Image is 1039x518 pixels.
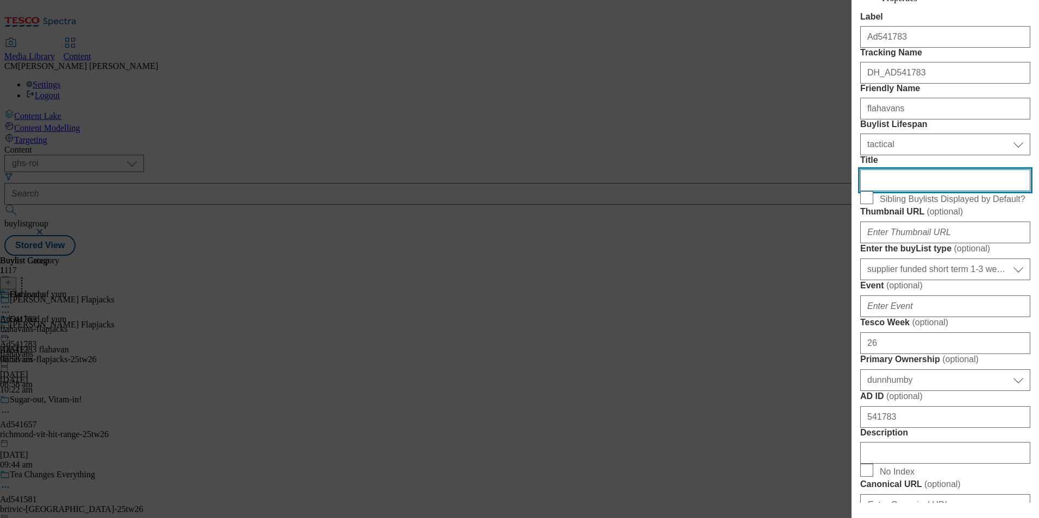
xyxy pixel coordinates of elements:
[886,391,923,401] span: ( optional )
[912,318,948,327] span: ( optional )
[860,62,1030,84] input: Enter Tracking Name
[954,244,990,253] span: ( optional )
[860,84,1030,93] label: Friendly Name
[927,207,963,216] span: ( optional )
[860,295,1030,317] input: Enter Event
[860,98,1030,119] input: Enter Friendly Name
[860,222,1030,243] input: Enter Thumbnail URL
[886,281,923,290] span: ( optional )
[860,354,1030,365] label: Primary Ownership
[880,194,1025,204] span: Sibling Buylists Displayed by Default?
[860,119,1030,129] label: Buylist Lifespan
[860,26,1030,48] input: Enter Label
[860,155,1030,165] label: Title
[860,169,1030,191] input: Enter Title
[860,317,1030,328] label: Tesco Week
[860,280,1030,291] label: Event
[860,243,1030,254] label: Enter the buyList type
[880,467,915,477] span: No Index
[924,479,961,489] span: ( optional )
[860,48,1030,58] label: Tracking Name
[860,428,1030,438] label: Description
[942,355,979,364] span: ( optional )
[860,479,1030,490] label: Canonical URL
[860,442,1030,464] input: Enter Description
[860,332,1030,354] input: Enter Tesco Week
[860,206,1030,217] label: Thumbnail URL
[860,12,1030,22] label: Label
[860,406,1030,428] input: Enter AD ID
[860,391,1030,402] label: AD ID
[860,494,1030,516] input: Enter Canonical URL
